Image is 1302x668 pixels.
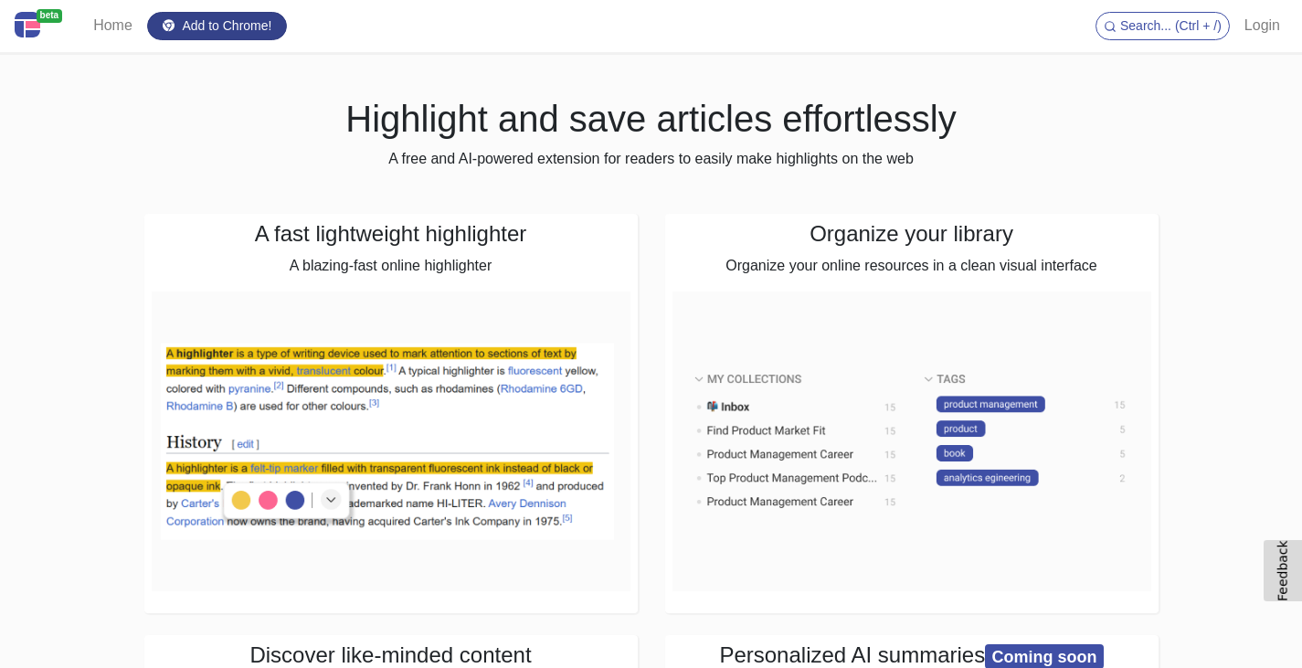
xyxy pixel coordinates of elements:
h4: A fast lightweight highlighter [152,221,630,248]
span: beta [37,9,63,23]
a: Login [1237,7,1287,44]
h1: Highlight and save articles effortlessly [144,97,1159,141]
p: Organize your online resources in a clean visual interface [672,255,1151,277]
a: Add to Chrome! [147,12,288,40]
p: A free and AI-powered extension for readers to easily make highlights on the web [144,148,1159,170]
a: beta [15,7,71,45]
a: Home [86,7,140,44]
img: Organize your library [672,292,1151,591]
span: Search... (Ctrl + /) [1120,18,1222,33]
span: Feedback [1276,540,1290,601]
img: Centroly [15,12,40,37]
h4: Organize your library [672,221,1151,248]
button: Search... (Ctrl + /) [1096,12,1230,40]
p: A blazing-fast online highlighter [152,255,630,277]
img: A fast lightweight highlighter [152,292,630,591]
